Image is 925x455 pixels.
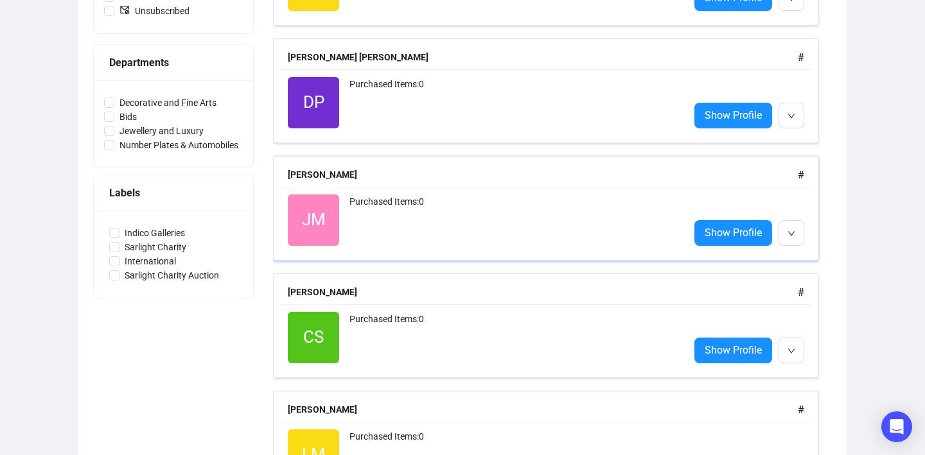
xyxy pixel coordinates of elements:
div: Labels [109,185,238,201]
span: # [798,286,804,298]
span: Show Profile [705,107,762,123]
a: Show Profile [694,103,772,128]
div: Purchased Items: 0 [349,194,679,246]
span: Sarlight Charity [119,240,191,254]
a: [PERSON_NAME] [PERSON_NAME]#DPPurchased Items:0Show Profile [273,39,832,143]
span: down [788,230,795,237]
span: down [788,347,795,355]
span: Show Profile [705,342,762,358]
span: Jewellery and Luxury [114,124,209,138]
a: Show Profile [694,338,772,363]
span: # [798,51,804,64]
span: Indico Galleries [119,226,190,240]
span: Show Profile [705,225,762,241]
div: [PERSON_NAME] [288,167,798,182]
div: Purchased Items: 0 [349,77,679,128]
span: International [119,254,181,268]
div: Open Intercom Messenger [881,411,912,442]
span: down [788,112,795,120]
span: # [798,169,804,181]
a: [PERSON_NAME]#CSPurchased Items:0Show Profile [273,273,832,378]
span: # [798,404,804,416]
a: Show Profile [694,220,772,246]
span: CS [303,324,324,350]
div: Purchased Items: 0 [349,312,679,363]
span: Bids [114,110,142,124]
span: Sarlight Charity Auction [119,268,224,282]
span: JM [302,207,326,233]
span: DP [303,89,324,116]
span: Decorative and Fine Arts [114,96,222,110]
div: [PERSON_NAME] [288,285,798,299]
span: Number Plates & Automobiles [114,138,243,152]
span: Unsubscribed [114,4,195,18]
div: [PERSON_NAME] [PERSON_NAME] [288,50,798,64]
div: [PERSON_NAME] [288,402,798,416]
div: Departments [109,55,238,71]
a: [PERSON_NAME]#JMPurchased Items:0Show Profile [273,156,832,261]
